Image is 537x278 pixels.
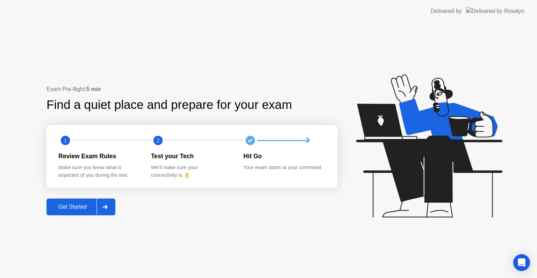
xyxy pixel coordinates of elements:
[58,152,140,161] div: Review Exam Rules
[46,199,115,215] button: Get Started
[431,7,462,15] div: Delivered by
[46,96,293,114] div: Find a quiet place and prepare for your exam
[86,86,101,92] b: 5 min
[466,7,524,15] img: Delivered by Rosalyn
[64,137,67,144] text: 1
[58,164,140,179] div: Make sure you know what is expected of you during the test.
[157,137,159,144] text: 2
[151,152,232,161] div: Test your Tech
[46,85,337,93] div: Exam Pre-flight:
[243,164,325,172] div: Your exam starts at your command
[49,204,96,210] div: Get Started
[243,152,325,161] div: Hit Go
[513,254,530,271] div: Open Intercom Messenger
[151,164,232,179] div: We’ll make sure your connectivity is 👌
